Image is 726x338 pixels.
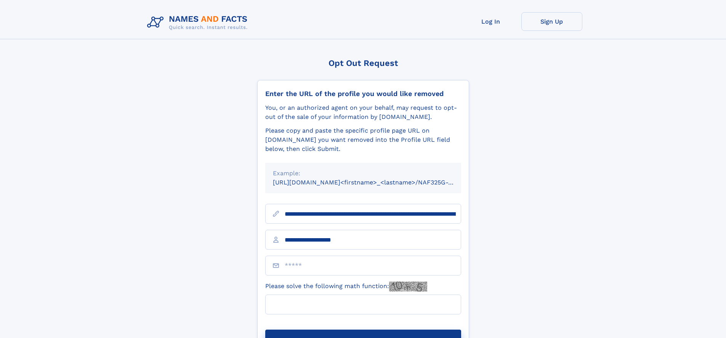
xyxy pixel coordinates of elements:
[521,12,582,31] a: Sign Up
[265,282,427,292] label: Please solve the following math function:
[257,58,469,68] div: Opt Out Request
[460,12,521,31] a: Log In
[273,169,454,178] div: Example:
[144,12,254,33] img: Logo Names and Facts
[273,179,476,186] small: [URL][DOMAIN_NAME]<firstname>_<lastname>/NAF325G-xxxxxxxx
[265,126,461,154] div: Please copy and paste the specific profile page URL on [DOMAIN_NAME] you want removed into the Pr...
[265,90,461,98] div: Enter the URL of the profile you would like removed
[265,103,461,122] div: You, or an authorized agent on your behalf, may request to opt-out of the sale of your informatio...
